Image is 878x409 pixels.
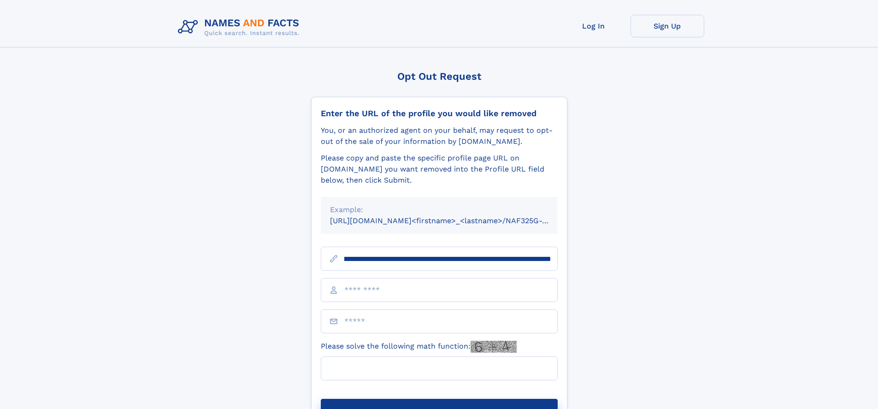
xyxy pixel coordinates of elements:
[321,125,558,147] div: You, or an authorized agent on your behalf, may request to opt-out of the sale of your informatio...
[174,15,307,40] img: Logo Names and Facts
[321,153,558,186] div: Please copy and paste the specific profile page URL on [DOMAIN_NAME] you want removed into the Pr...
[311,71,567,82] div: Opt Out Request
[330,216,575,225] small: [URL][DOMAIN_NAME]<firstname>_<lastname>/NAF325G-xxxxxxxx
[330,204,548,215] div: Example:
[557,15,631,37] a: Log In
[321,341,517,353] label: Please solve the following math function:
[631,15,704,37] a: Sign Up
[321,108,558,119] div: Enter the URL of the profile you would like removed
